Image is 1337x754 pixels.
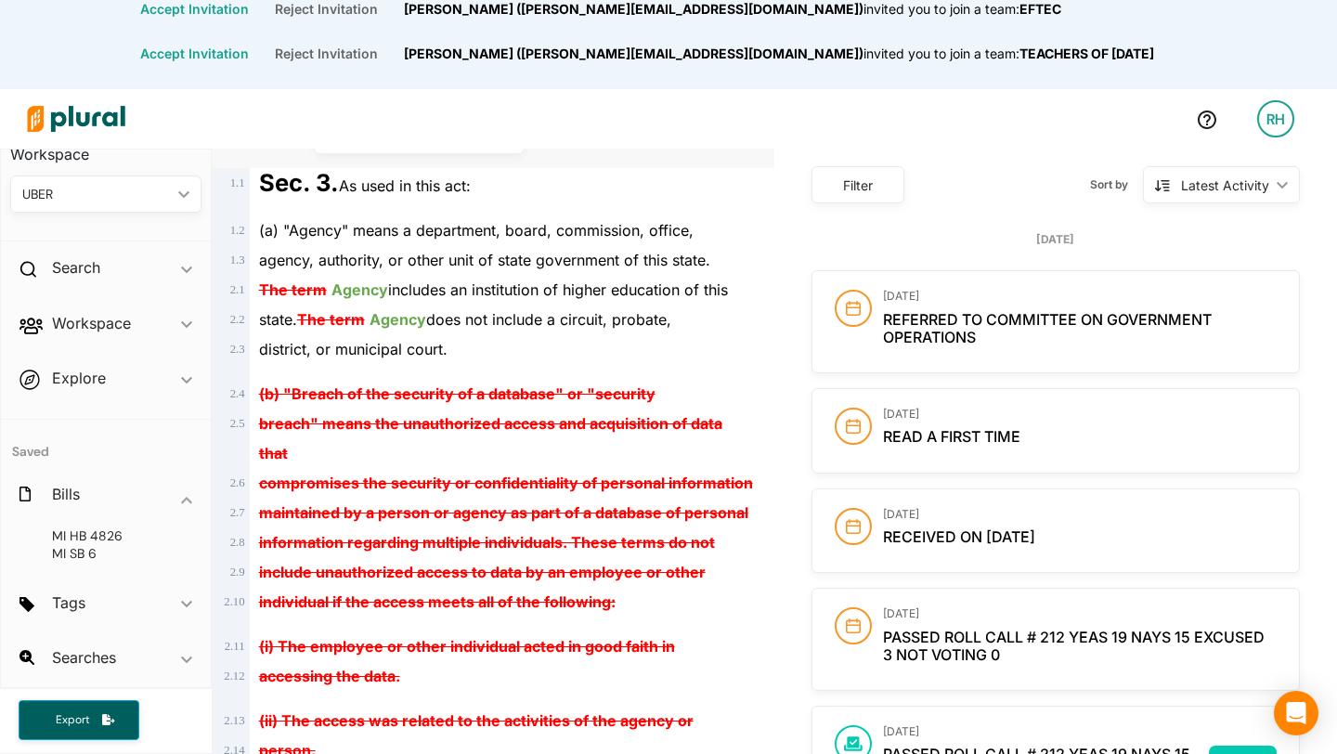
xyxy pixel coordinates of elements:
span: received on [DATE] [883,527,1035,546]
a: MISB 6 [29,545,192,563]
div: Open Intercom Messenger [1274,691,1318,735]
h4: Saved [1,420,211,465]
span: SB 6 [70,545,97,562]
span: As used in this act: [259,176,471,195]
span: MI [52,527,66,544]
span: MI [52,545,66,562]
span: district, or municipal court. [259,340,448,358]
h2: Explore [52,368,106,388]
del: (i) The employee or other individual acted in good faith in [259,637,675,656]
h3: [DATE] [883,290,1277,303]
span: 2 . 1 [230,283,245,296]
span: includes an institution of higher education of this [259,280,728,299]
ins: Agency [370,310,426,329]
ins: Agency [331,280,388,299]
del: (b) "Breach of the security of a database" or "security [259,384,656,403]
span: agency, authority, or other unit of state government of this state. [259,251,710,269]
span: 2 . 12 [224,669,244,682]
del: The term [259,280,327,299]
span: 2 . 4 [230,387,245,400]
span: 2 . 13 [224,714,244,727]
del: compromises the security or confidentiality of personal information [259,474,753,492]
del: individual if the access meets all of the following: [259,592,616,611]
button: Export [19,700,139,740]
h3: [DATE] [883,408,1277,421]
h3: [DATE] [883,725,1277,738]
div: Filter [824,175,892,195]
del: The term [297,310,365,329]
span: HB 4826 [70,527,123,544]
div: [DATE] [811,231,1300,248]
span: 1 . 2 [230,224,245,237]
button: Reject Invitation [262,3,391,16]
h2: Workspace [52,313,131,333]
div: [PERSON_NAME] ([PERSON_NAME][EMAIL_ADDRESS][DOMAIN_NAME]) TEACHERS OF [DATE] [404,32,1154,76]
img: Logo for Plural [11,86,141,151]
button: Reject Invitation [262,47,391,60]
span: 2 . 10 [224,595,244,608]
del: accessing the data. [259,667,400,685]
span: 2 . 2 [230,313,245,326]
h2: Searches [52,647,116,668]
a: RH [1242,93,1309,145]
del: information regarding multiple individuals. These terms do not [259,533,715,552]
div: UBER [22,185,171,204]
span: state. does not include a circuit, probate, [259,310,671,329]
span: 2 . 3 [230,343,245,356]
h2: Bills [52,484,80,504]
div: RH [1257,100,1294,137]
a: MIHB 4826 [29,527,192,545]
h2: Tags [52,592,85,613]
span: 2 . 7 [230,506,245,519]
del: include unauthorized access to data by an employee or other [259,563,706,581]
span: 2 . 9 [230,565,245,578]
span: 2 . 8 [230,536,245,549]
del: (ii) The access was related to the activities of the agency or [259,711,694,730]
h3: [DATE] [883,508,1277,521]
span: Export [43,712,102,728]
span: 1 . 3 [230,253,245,266]
del: maintained by a person or agency as part of a database of personal [259,503,748,522]
span: 2 . 6 [230,476,245,489]
del: breach" means the unauthorized access and acquisition of data that [259,414,722,462]
h2: Search [52,257,100,278]
span: invited you to join a team: [863,45,1019,61]
span: invited you to join a team: [863,1,1019,17]
strong: Sec. 3. [259,168,339,197]
button: Accept Invitation [127,3,262,16]
div: Latest Activity [1181,175,1269,195]
span: PASSED ROLL CALL # 212 YEAS 19 NAYS 15 EXCUSED 3 NOT VOTING 0 [883,628,1265,664]
span: Sort by [1090,176,1143,193]
span: referred to Committee on Government Operations [883,310,1212,346]
span: (a) "Agency" means a department, board, commission, office, [259,221,694,240]
span: 2 . 5 [230,417,245,430]
span: 2 . 11 [225,640,245,653]
h3: [DATE] [883,607,1277,620]
span: read a first time [883,427,1020,446]
span: 1 . 1 [230,176,245,189]
button: Accept Invitation [127,47,262,60]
